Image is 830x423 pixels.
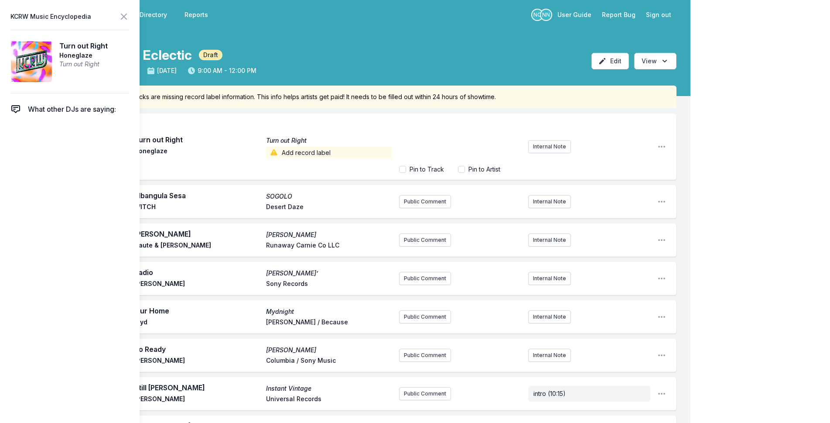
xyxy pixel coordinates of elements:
button: Open playlist item options [657,351,666,360]
button: Internal Note [528,234,571,247]
span: Turn out Right [59,60,108,69]
a: Reports [179,7,213,23]
span: SOGOLO [266,192,393,201]
button: Internal Note [528,195,571,208]
span: Our Home [134,306,261,316]
span: [PERSON_NAME] [266,346,393,354]
button: Open playlist item options [657,274,666,283]
span: Desert Daze [266,203,393,213]
label: Pin to Artist [468,165,500,174]
span: Turn out Right [134,134,261,145]
button: Public Comment [399,310,451,323]
span: Haute & [PERSON_NAME] [134,241,261,251]
button: Internal Note [528,349,571,362]
span: So Ready [134,344,261,354]
button: Internal Note [528,140,571,153]
span: Myd [134,318,261,328]
span: [PERSON_NAME] / Because [266,318,393,328]
span: [PERSON_NAME]’ [266,269,393,278]
label: Pin to Track [410,165,444,174]
span: Instant Vintage [266,384,393,393]
span: intro (10:15) [533,390,566,397]
span: Add record label [266,147,393,159]
span: [PERSON_NAME] [266,230,393,239]
button: Sign out [641,7,676,23]
span: Sony Records [266,279,393,290]
span: Runaway Carnie Co LLC [266,241,393,251]
span: Mbangula Sesa [134,190,261,201]
span: What other DJs are saying: [28,104,116,114]
span: Honeglaze [59,51,108,60]
button: Internal Note [528,310,571,323]
span: WITCH [134,203,261,213]
a: Report Bug [597,7,641,23]
button: Public Comment [399,387,451,400]
button: Edit [591,53,629,69]
span: Honeglaze [134,147,261,159]
span: KCRW Music Encyclopedia [10,10,91,23]
span: Some of your tracks are missing record label information. This info helps artists get paid! It ne... [91,93,496,101]
button: Open options [634,53,676,69]
p: Novena Carmel [531,9,543,21]
button: Public Comment [399,234,451,247]
span: [PERSON_NAME] [134,229,261,239]
a: User Guide [552,7,597,23]
span: [PERSON_NAME] [134,279,261,290]
span: Columbia / Sony Music [266,356,393,367]
span: Still [PERSON_NAME] [134,382,261,393]
span: Draft [199,50,222,60]
button: Public Comment [399,195,451,208]
button: Internal Note [528,272,571,285]
span: Turn out Right [59,41,108,51]
span: [PERSON_NAME] [134,395,261,405]
button: Open playlist item options [657,142,666,151]
span: Mydnight [266,307,393,316]
button: Open playlist item options [657,197,666,206]
button: Open playlist item options [657,313,666,321]
button: Open playlist item options [657,389,666,398]
button: Public Comment [399,349,451,362]
span: [PERSON_NAME] [134,356,261,367]
p: Nassir Nassirzadeh [540,9,552,21]
span: Universal Records [266,395,393,405]
span: 9:00 AM - 12:00 PM [187,66,256,75]
img: Turn out Right [10,41,52,83]
button: Open playlist item options [657,236,666,244]
span: Turn out Right [266,136,393,145]
span: [DATE] [147,66,177,75]
button: Public Comment [399,272,451,285]
span: Radio [134,267,261,278]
